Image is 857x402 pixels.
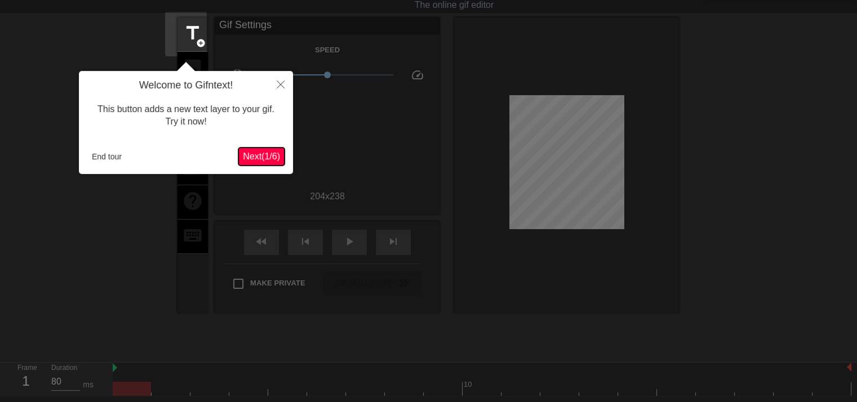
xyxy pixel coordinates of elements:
button: End tour [87,148,126,165]
button: Close [268,71,293,97]
div: This button adds a new text layer to your gif. Try it now! [87,92,285,140]
button: Next [238,148,285,166]
span: Next ( 1 / 6 ) [243,151,280,161]
h4: Welcome to Gifntext! [87,79,285,92]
